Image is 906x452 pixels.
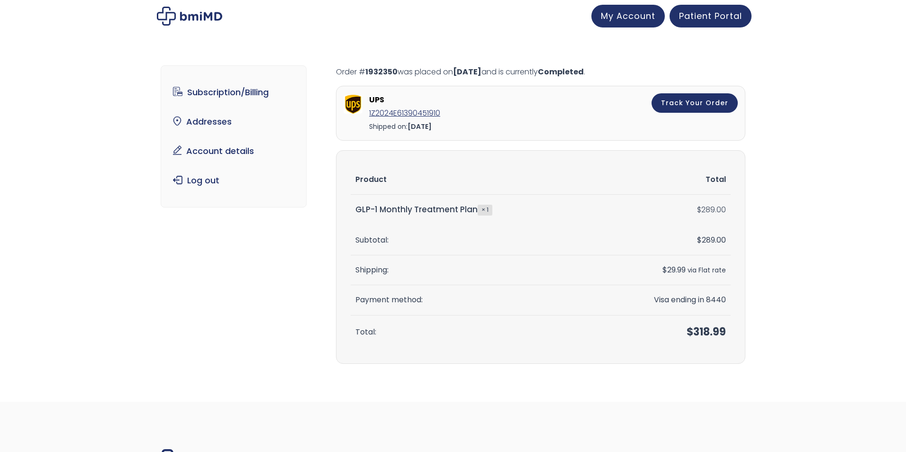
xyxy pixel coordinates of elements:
a: Subscription/Billing [168,82,299,102]
th: Total: [351,316,595,349]
span: My Account [601,10,655,22]
span: 318.99 [687,325,726,339]
span: $ [662,264,667,275]
span: 289.00 [697,235,726,245]
a: 1Z2024E61390451910 [369,108,440,118]
img: My account [157,7,222,26]
th: Total [595,165,731,195]
strong: × 1 [478,205,492,215]
strong: UPS [369,93,544,107]
nav: Account pages [161,65,307,208]
span: $ [687,325,693,339]
span: $ [697,204,701,215]
mark: 1932350 [365,66,398,77]
a: Patient Portal [670,5,752,27]
div: Shipped on: [369,120,547,133]
img: ups.png [344,95,362,114]
span: Patient Portal [679,10,742,22]
p: Order # was placed on and is currently . [336,65,745,79]
a: My Account [591,5,665,27]
th: Payment method: [351,285,595,315]
strong: [DATE] [408,122,432,131]
td: GLP-1 Monthly Treatment Plan [351,195,595,225]
th: Subtotal: [351,226,595,255]
a: Addresses [168,112,299,132]
span: 29.99 [662,264,686,275]
th: Shipping: [351,255,595,285]
a: Track Your Order [652,93,738,113]
td: Visa ending in 8440 [595,285,731,315]
small: via Flat rate [688,266,726,275]
a: Account details [168,141,299,161]
mark: Completed [538,66,584,77]
a: Log out [168,171,299,190]
th: Product [351,165,595,195]
mark: [DATE] [453,66,481,77]
span: $ [697,235,702,245]
bdi: 289.00 [697,204,726,215]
